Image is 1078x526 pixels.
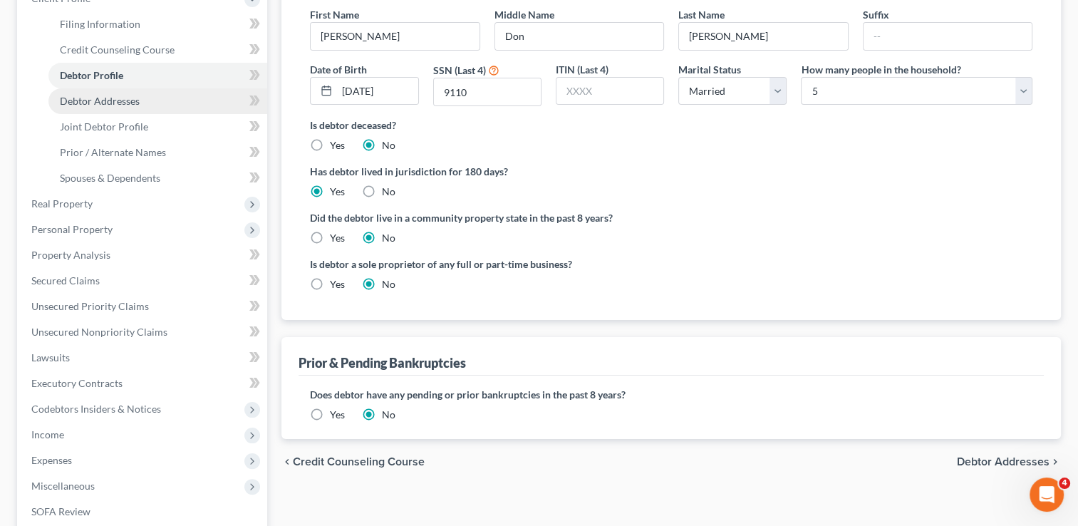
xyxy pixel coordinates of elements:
label: How many people in the household? [801,62,960,77]
label: Yes [330,185,345,199]
span: Lawsuits [31,351,70,363]
a: Unsecured Priority Claims [20,294,267,319]
label: Date of Birth [310,62,367,77]
label: Is debtor deceased? [310,118,1032,133]
span: Secured Claims [31,274,100,287]
span: Personal Property [31,223,113,235]
label: Last Name [678,7,725,22]
a: Secured Claims [20,268,267,294]
span: Credit Counseling Course [293,456,425,468]
a: Executory Contracts [20,371,267,396]
span: Credit Counseling Course [60,43,175,56]
a: Joint Debtor Profile [48,114,267,140]
label: No [382,138,395,153]
label: ITIN (Last 4) [556,62,608,77]
i: chevron_right [1050,456,1061,468]
div: Prior & Pending Bankruptcies [299,354,466,371]
input: -- [679,23,847,50]
label: Marital Status [678,62,741,77]
input: MM/DD/YYYY [337,78,418,105]
span: 4 [1059,478,1070,489]
label: Suffix [863,7,889,22]
label: No [382,408,395,422]
span: Income [31,428,64,440]
a: Property Analysis [20,242,267,268]
input: XXXX [434,78,541,105]
a: Lawsuits [20,345,267,371]
label: No [382,277,395,292]
span: Codebtors Insiders & Notices [31,403,161,415]
a: Spouses & Dependents [48,165,267,191]
a: Prior / Alternate Names [48,140,267,165]
span: SOFA Review [31,505,90,517]
span: Filing Information [60,18,140,30]
label: First Name [310,7,359,22]
label: Yes [330,408,345,422]
label: No [382,185,395,199]
label: Has debtor lived in jurisdiction for 180 days? [310,164,1032,179]
span: Expenses [31,454,72,466]
input: -- [311,23,479,50]
i: chevron_left [281,456,293,468]
button: chevron_left Credit Counseling Course [281,456,425,468]
label: No [382,231,395,245]
span: Debtor Addresses [957,456,1050,468]
label: Yes [330,277,345,292]
input: -- [864,23,1032,50]
a: Debtor Addresses [48,88,267,114]
span: Unsecured Nonpriority Claims [31,326,167,338]
a: Credit Counseling Course [48,37,267,63]
span: Joint Debtor Profile [60,120,148,133]
span: Prior / Alternate Names [60,146,166,158]
label: Is debtor a sole proprietor of any full or part-time business? [310,257,664,272]
label: SSN (Last 4) [433,63,486,78]
label: Did the debtor live in a community property state in the past 8 years? [310,210,1032,225]
span: Debtor Profile [60,69,123,81]
span: Property Analysis [31,249,110,261]
label: Yes [330,231,345,245]
a: Unsecured Nonpriority Claims [20,319,267,345]
span: Miscellaneous [31,480,95,492]
label: Yes [330,138,345,153]
input: M.I [495,23,663,50]
input: XXXX [556,78,663,105]
span: Spouses & Dependents [60,172,160,184]
a: Debtor Profile [48,63,267,88]
span: Unsecured Priority Claims [31,300,149,312]
span: Executory Contracts [31,377,123,389]
span: Debtor Addresses [60,95,140,107]
label: Middle Name [494,7,554,22]
a: SOFA Review [20,499,267,525]
button: Debtor Addresses chevron_right [957,456,1061,468]
a: Filing Information [48,11,267,37]
span: Real Property [31,197,93,210]
label: Does debtor have any pending or prior bankruptcies in the past 8 years? [310,387,1032,402]
iframe: Intercom live chat [1030,478,1064,512]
